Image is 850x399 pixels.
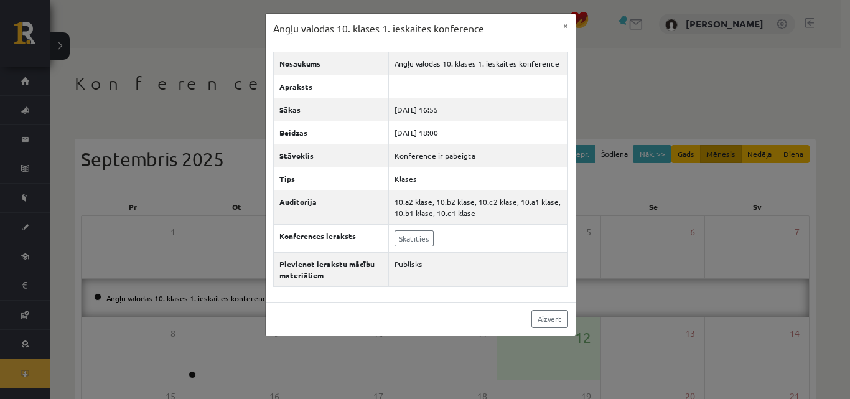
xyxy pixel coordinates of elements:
[388,252,567,286] td: Publisks
[556,14,576,37] button: ×
[273,21,484,36] h3: Angļu valodas 10. klases 1. ieskaites konference
[388,52,567,75] td: Angļu valodas 10. klases 1. ieskaites konference
[531,310,568,328] a: Aizvērt
[273,75,388,98] th: Apraksts
[273,224,388,252] th: Konferences ieraksts
[388,144,567,167] td: Konference ir pabeigta
[388,121,567,144] td: [DATE] 18:00
[273,52,388,75] th: Nosaukums
[388,167,567,190] td: Klases
[273,98,388,121] th: Sākas
[273,144,388,167] th: Stāvoklis
[388,98,567,121] td: [DATE] 16:55
[273,190,388,224] th: Auditorija
[388,190,567,224] td: 10.a2 klase, 10.b2 klase, 10.c2 klase, 10.a1 klase, 10.b1 klase, 10.c1 klase
[273,121,388,144] th: Beidzas
[395,230,434,246] a: Skatīties
[273,252,388,286] th: Pievienot ierakstu mācību materiāliem
[273,167,388,190] th: Tips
